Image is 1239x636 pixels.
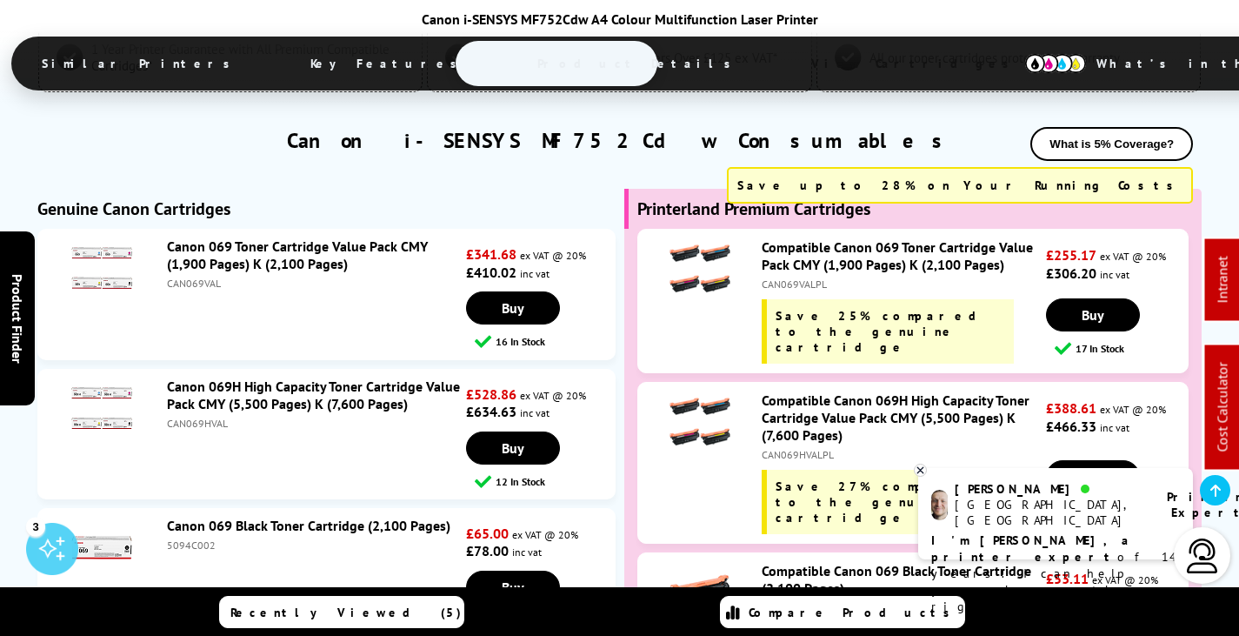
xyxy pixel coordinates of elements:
div: 17 In Stock [1055,340,1188,357]
div: Save up to 28% on Your Running Costs [727,167,1193,204]
span: inc vat [520,406,550,419]
span: Key Features [284,43,492,84]
span: ex VAT @ 20% [1100,250,1166,263]
div: CAN069HVAL [167,417,463,430]
div: Canon i-SENSYS MF752Cdw A4 Colour Multifunction Laser Printer [11,10,1229,28]
span: Save 25% compared to the genuine cartridge [776,308,994,355]
img: Canon 069 Black Toner Cartridge (2,100 Pages) [71,517,132,578]
span: Save 27% compared to the genuine cartridge [776,479,994,526]
a: Compatible Canon 069 Toner Cartridge Value Pack CMY (1,900 Pages) K (2,100 Pages) [762,238,1033,273]
a: Canon 069 Toner Cartridge Value Pack CMY (1,900 Pages) K (2,100 Pages) [167,238,428,272]
a: Canon 069H High Capacity Toner Cartridge Value Pack CMY (5,500 Pages) K (7,600 Pages) [167,378,460,412]
span: inc vat [1100,421,1129,434]
img: Canon 069H High Capacity Toner Cartridge Value Pack CMY (5,500 Pages) K (7,600 Pages) [71,378,132,439]
span: Buy [1082,306,1104,324]
strong: £528.86 [466,385,516,403]
div: CAN069VAL [167,277,463,290]
span: ex VAT @ 20% [512,528,578,541]
img: ashley-livechat.png [931,490,948,520]
div: 3 [26,517,45,536]
span: ex VAT @ 20% [1100,403,1166,416]
div: [PERSON_NAME] [955,481,1145,497]
b: Genuine Canon Cartridges [37,197,230,220]
b: Printerland Premium Cartridges [637,197,870,220]
span: Recently Viewed (5) [230,605,462,620]
strong: £255.17 [1046,246,1096,264]
button: What is 5% Coverage? [1030,127,1193,161]
a: Compare Products [720,596,965,628]
span: inc vat [1100,268,1129,281]
a: Intranet [1214,257,1231,304]
div: 16 In Stock [475,333,615,350]
span: Buy [502,439,524,457]
strong: £634.63 [466,403,516,420]
a: Cost Calculator [1214,363,1231,452]
span: Product Finder [9,273,26,363]
a: Canon i-SENSYS MF752Cdw Consumables [287,127,953,154]
span: View Cartridges [785,41,1051,86]
img: Compatible Canon 069 Black Toner Cartridge (2,100 Pages) [669,562,730,623]
span: ex VAT @ 20% [520,389,586,402]
span: inc vat [520,267,550,280]
div: 12 In Stock [475,473,615,490]
div: CAN069HVALPL [762,448,1042,461]
strong: £388.61 [1046,399,1096,417]
strong: £410.02 [466,264,516,281]
b: I'm [PERSON_NAME], a printer expert [931,532,1134,565]
img: cmyk-icon.svg [1025,54,1086,73]
strong: £466.33 [1046,418,1096,435]
span: Buy [502,299,524,317]
img: Compatible Canon 069 Toner Cartridge Value Pack CMY (1,900 Pages) K (2,100 Pages) [669,238,730,299]
div: 5094C002 [167,539,463,552]
a: Canon 069 Black Toner Cartridge (2,100 Pages) [167,517,450,534]
a: Compatible Canon 069 Black Toner Cartridge (2,100 Pages) [762,562,1031,597]
strong: £341.68 [466,245,516,263]
a: Compatible Canon 069H High Capacity Toner Cartridge Value Pack CMY (5,500 Pages) K (7,600 Pages) [762,392,1029,444]
img: Canon 069 Toner Cartridge Value Pack CMY (1,900 Pages) K (2,100 Pages) [71,238,132,298]
a: Recently Viewed (5) [219,596,464,628]
strong: £78.00 [466,542,509,559]
div: [GEOGRAPHIC_DATA], [GEOGRAPHIC_DATA] [955,497,1145,528]
span: Product Details [511,43,766,84]
img: user-headset-light.svg [1185,539,1220,573]
span: Similar Printers [16,43,265,84]
p: of 14 years! I can help you choose the right product [931,532,1180,615]
span: Compare Products [749,605,959,620]
span: Buy [502,579,524,596]
strong: £65.00 [466,525,509,542]
span: inc vat [512,546,542,559]
div: CAN069VALPL [762,278,1042,291]
strong: £306.20 [1046,264,1096,282]
span: ex VAT @ 20% [520,249,586,262]
img: Compatible Canon 069H High Capacity Toner Cartridge Value Pack CMY (5,500 Pages) K (7,600 Pages) [669,392,730,452]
